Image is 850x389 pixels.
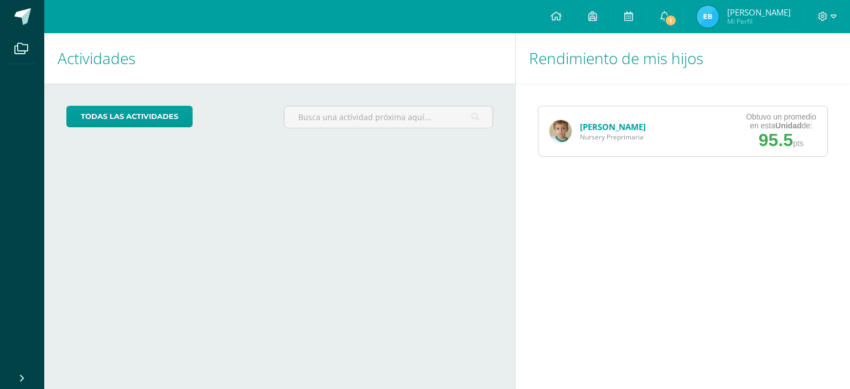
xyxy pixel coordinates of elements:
img: 5a111e9ba532d947c4d417929ff27084.png [550,120,572,142]
input: Busca una actividad próxima aquí... [284,106,492,128]
span: [PERSON_NAME] [727,7,791,18]
h1: Actividades [58,33,502,84]
a: [PERSON_NAME] [580,121,646,132]
span: 1 [665,14,677,27]
strong: Unidad [775,121,801,130]
h1: Rendimiento de mis hijos [529,33,837,84]
span: Mi Perfil [727,17,791,26]
span: 95.5 [759,130,793,150]
span: pts [793,139,804,148]
div: Obtuvo un promedio en esta de: [746,112,816,130]
a: todas las Actividades [66,106,193,127]
span: Nursery Preprimaria [580,132,646,142]
img: 6ad2d4dbe6a9b3a4a64038d8d24f4d2d.png [697,6,719,28]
